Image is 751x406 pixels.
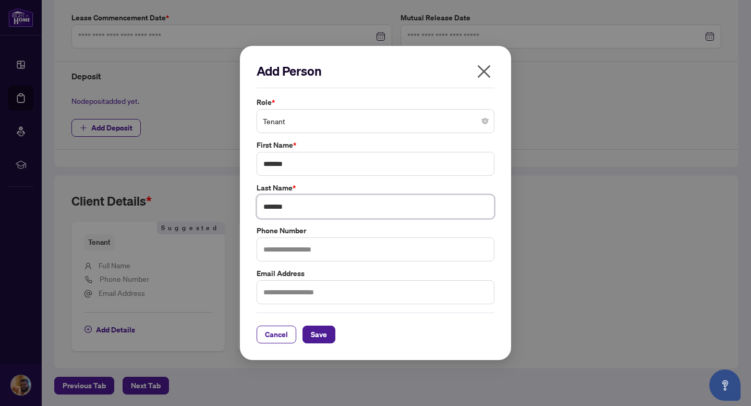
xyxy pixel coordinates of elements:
[257,139,494,151] label: First Name
[257,97,494,108] label: Role
[257,63,494,79] h2: Add Person
[709,369,741,401] button: Open asap
[476,63,492,80] span: close
[263,111,488,131] span: Tenant
[265,326,288,343] span: Cancel
[257,326,296,343] button: Cancel
[302,326,335,343] button: Save
[482,118,488,124] span: close-circle
[311,326,327,343] span: Save
[257,268,494,279] label: Email Address
[257,182,494,194] label: Last Name
[257,225,494,236] label: Phone Number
